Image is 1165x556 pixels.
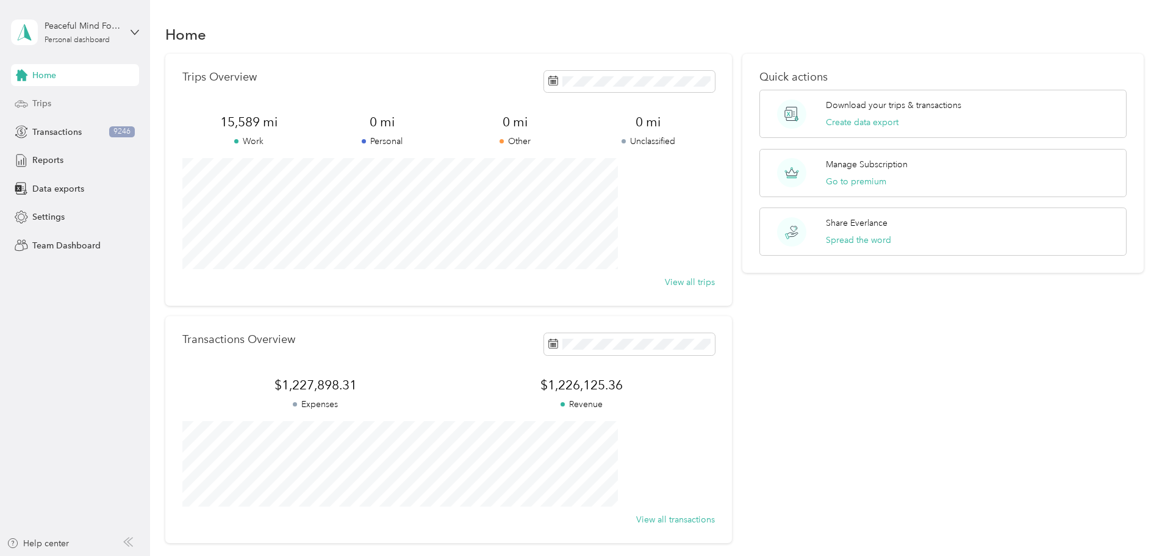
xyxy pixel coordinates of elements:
span: 0 mi [315,114,448,131]
button: View all transactions [636,513,715,526]
button: Go to premium [826,175,886,188]
p: Quick actions [759,71,1127,84]
p: Share Everlance [826,217,887,229]
span: $1,227,898.31 [182,377,448,394]
p: Download your trips & transactions [826,99,961,112]
span: Home [32,69,56,82]
button: Help center [7,537,69,550]
span: 0 mi [581,114,714,131]
span: 0 mi [448,114,581,131]
iframe: Everlance-gr Chat Button Frame [1097,488,1165,556]
p: Trips Overview [182,71,257,84]
p: Manage Subscription [826,158,908,171]
p: Personal [315,135,448,148]
span: Transactions [32,126,82,139]
span: Settings [32,211,65,223]
span: Reports [32,154,63,167]
span: Data exports [32,182,84,195]
p: Other [448,135,581,148]
span: Team Dashboard [32,239,101,252]
div: Personal dashboard [45,37,110,44]
h1: Home [165,28,206,41]
button: Create data export [826,116,898,129]
span: Trips [32,97,51,110]
p: Expenses [182,398,448,411]
p: Work [182,135,315,148]
p: Transactions Overview [182,333,295,346]
div: Peaceful Mind For You [45,20,121,32]
p: Revenue [448,398,714,411]
span: 15,589 mi [182,114,315,131]
span: $1,226,125.36 [448,377,714,394]
button: View all trips [665,276,715,289]
p: Unclassified [581,135,714,148]
button: Spread the word [826,234,891,247]
span: 9246 [109,126,135,137]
